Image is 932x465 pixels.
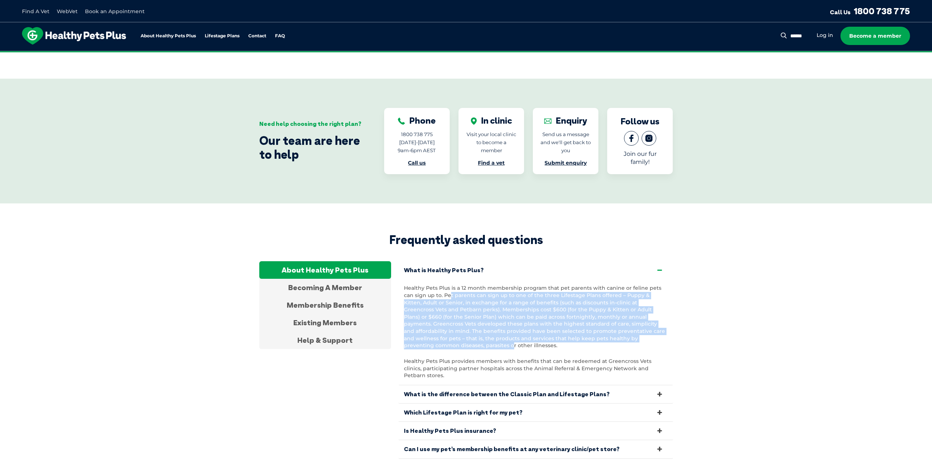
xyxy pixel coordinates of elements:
[779,32,788,39] button: Search
[259,134,362,162] div: Our team are here to help
[545,160,587,166] a: Submit enquiry
[85,8,145,15] a: Book an Appointment
[830,8,851,16] span: Call Us
[544,117,552,125] img: Enquiry
[467,131,516,153] span: Visit your local clinic to become a member
[404,285,668,349] p: Healthy Pets Plus is a 12 month membership program that pet parents with canine or feline pets ca...
[259,261,391,279] div: About Healthy Pets Plus
[329,51,603,58] span: Proactive, preventative wellness program designed to keep your pet healthier and happier for longer
[398,422,673,440] a: Is Healthy Pets Plus insurance?
[541,131,591,153] span: Send us a message and we'll get back to you
[478,160,505,166] a: Find a vet
[404,358,668,379] p: Healthy Pets Plus provides members with benefits that can be redeemed at Greencross Vets clinics,...
[205,34,240,38] a: Lifestage Plans
[398,440,673,458] a: Can I use my pet’s membership benefits at any veterinary clinic/pet store?
[544,115,587,126] div: Enquiry
[22,27,126,45] img: hpp-logo
[398,261,673,279] a: What is Healthy Pets Plus?
[621,116,660,127] div: Follow us
[22,8,49,15] a: Find A Vet
[398,404,673,421] a: Which Lifestage Plan is right for my pet?
[398,117,405,125] img: Phone
[259,120,362,127] div: Need help choosing the right plan?
[840,27,910,45] a: Become a member
[259,331,391,349] div: Help & Support
[141,34,196,38] a: About Healthy Pets Plus
[398,385,673,403] a: What is the difference between the Classic Plan and Lifestage Plans?
[259,279,391,296] div: Becoming A Member
[275,34,285,38] a: FAQ
[57,8,78,15] a: WebVet
[614,150,665,166] p: Join our fur family!
[259,296,391,314] div: Membership Benefits
[471,117,477,125] img: In clinic
[830,5,910,16] a: Call Us1800 738 775
[248,34,266,38] a: Contact
[817,32,833,39] a: Log in
[398,115,436,126] div: Phone
[471,115,512,126] div: In clinic
[399,139,435,145] span: [DATE]-[DATE]
[408,160,426,166] a: Call us
[259,314,391,331] div: Existing Members
[398,147,436,153] span: 9am-6pm AEST
[401,131,433,137] span: 1800 738 775
[259,233,673,247] h2: Frequently asked questions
